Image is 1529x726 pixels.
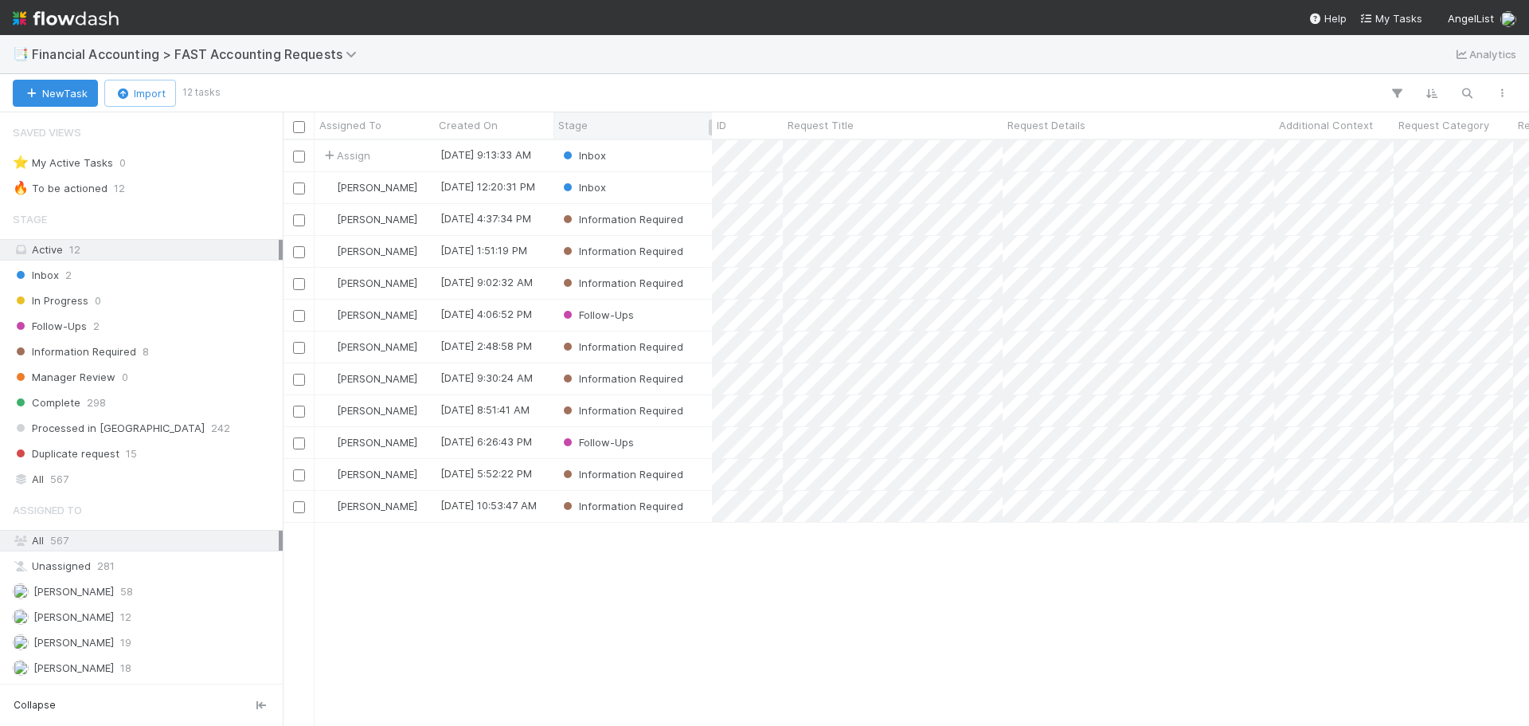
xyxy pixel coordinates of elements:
[13,469,279,489] div: All
[33,636,114,649] span: [PERSON_NAME]
[322,468,334,481] img: avatar_e5ec2f5b-afc7-4357-8cf1-2139873d70b1.png
[293,469,305,481] input: Toggle Row Selected
[337,245,417,257] span: [PERSON_NAME]
[293,121,305,133] input: Toggle All Rows Selected
[13,609,29,625] img: avatar_030f5503-c087-43c2-95d1-dd8963b2926c.png
[440,147,531,163] div: [DATE] 9:13:33 AM
[33,661,114,674] span: [PERSON_NAME]
[440,370,533,386] div: [DATE] 9:30:24 AM
[337,436,417,449] span: [PERSON_NAME]
[114,179,125,198] span: 12
[440,402,530,418] div: [DATE] 8:51:41 AM
[440,497,537,513] div: [DATE] 10:53:47 AM
[13,660,29,676] img: avatar_e5ec2f5b-afc7-4357-8cf1-2139873d70b1.png
[560,307,634,323] div: Follow-Ups
[293,438,305,449] input: Toggle Row Selected
[560,179,606,195] div: Inbox
[337,308,417,321] span: [PERSON_NAME]
[143,342,149,362] span: 8
[104,80,176,107] button: Import
[337,277,417,289] span: [PERSON_NAME]
[321,147,370,163] span: Assign
[293,374,305,386] input: Toggle Row Selected
[32,46,365,62] span: Financial Accounting > FAST Accounting Requests
[321,275,417,291] div: [PERSON_NAME]
[1398,117,1489,133] span: Request Category
[1308,10,1347,26] div: Help
[560,147,606,163] div: Inbox
[293,151,305,163] input: Toggle Row Selected
[337,404,417,417] span: [PERSON_NAME]
[1500,11,1516,27] img: avatar_030f5503-c087-43c2-95d1-dd8963b2926c.png
[13,367,115,387] span: Manager Review
[126,444,137,464] span: 15
[788,117,854,133] span: Request Title
[13,155,29,169] span: ⭐
[293,501,305,513] input: Toggle Row Selected
[13,634,29,650] img: avatar_c7c7de23-09de-42ad-8e02-7981c37ee075.png
[321,339,417,355] div: [PERSON_NAME]
[13,240,279,260] div: Active
[560,211,683,227] div: Information Required
[322,308,334,321] img: avatar_c7c7de23-09de-42ad-8e02-7981c37ee075.png
[321,498,417,514] div: [PERSON_NAME]
[13,5,119,32] img: logo-inverted-e16ddd16eac7371096b0.svg
[560,243,683,259] div: Information Required
[321,211,417,227] div: [PERSON_NAME]
[293,246,305,258] input: Toggle Row Selected
[13,291,88,311] span: In Progress
[13,80,98,107] button: NewTask
[322,277,334,289] img: avatar_fee1282a-8af6-4c79-b7c7-bf2cfad99775.png
[321,243,417,259] div: [PERSON_NAME]
[1453,45,1516,64] a: Analytics
[293,278,305,290] input: Toggle Row Selected
[560,181,606,194] span: Inbox
[440,338,532,354] div: [DATE] 2:48:58 PM
[69,243,80,256] span: 12
[1359,10,1422,26] a: My Tasks
[321,402,417,418] div: [PERSON_NAME]
[33,585,114,598] span: [PERSON_NAME]
[321,307,417,323] div: [PERSON_NAME]
[211,418,230,438] span: 242
[717,117,726,133] span: ID
[560,277,683,289] span: Information Required
[337,340,417,353] span: [PERSON_NAME]
[322,500,334,512] img: avatar_e5ec2f5b-afc7-4357-8cf1-2139873d70b1.png
[120,582,133,602] span: 58
[560,436,634,449] span: Follow-Ups
[560,372,683,385] span: Information Required
[440,306,532,322] div: [DATE] 4:06:52 PM
[293,406,305,418] input: Toggle Row Selected
[50,469,68,489] span: 567
[440,465,532,481] div: [DATE] 5:52:22 PM
[182,85,221,100] small: 12 tasks
[122,367,128,387] span: 0
[50,534,68,547] span: 567
[560,149,606,162] span: Inbox
[119,153,126,173] span: 0
[13,153,113,173] div: My Active Tasks
[558,117,588,133] span: Stage
[440,179,535,194] div: [DATE] 12:20:31 PM
[560,371,683,387] div: Information Required
[560,275,683,291] div: Information Required
[337,468,417,481] span: [PERSON_NAME]
[440,242,527,258] div: [DATE] 1:51:19 PM
[560,339,683,355] div: Information Required
[13,316,87,336] span: Follow-Ups
[337,500,417,512] span: [PERSON_NAME]
[560,498,683,514] div: Information Required
[13,181,29,194] span: 🔥
[13,203,47,235] span: Stage
[13,556,279,576] div: Unassigned
[560,466,683,482] div: Information Required
[560,213,683,226] span: Information Required
[93,316,100,336] span: 2
[13,444,119,464] span: Duplicate request
[322,404,334,417] img: avatar_c0d2ec3f-77e2-40ea-8107-ee7bdb5edede.png
[321,179,417,195] div: [PERSON_NAME]
[13,342,136,362] span: Information Required
[322,436,334,449] img: avatar_8d06466b-a936-4205-8f52-b0cc03e2a179.png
